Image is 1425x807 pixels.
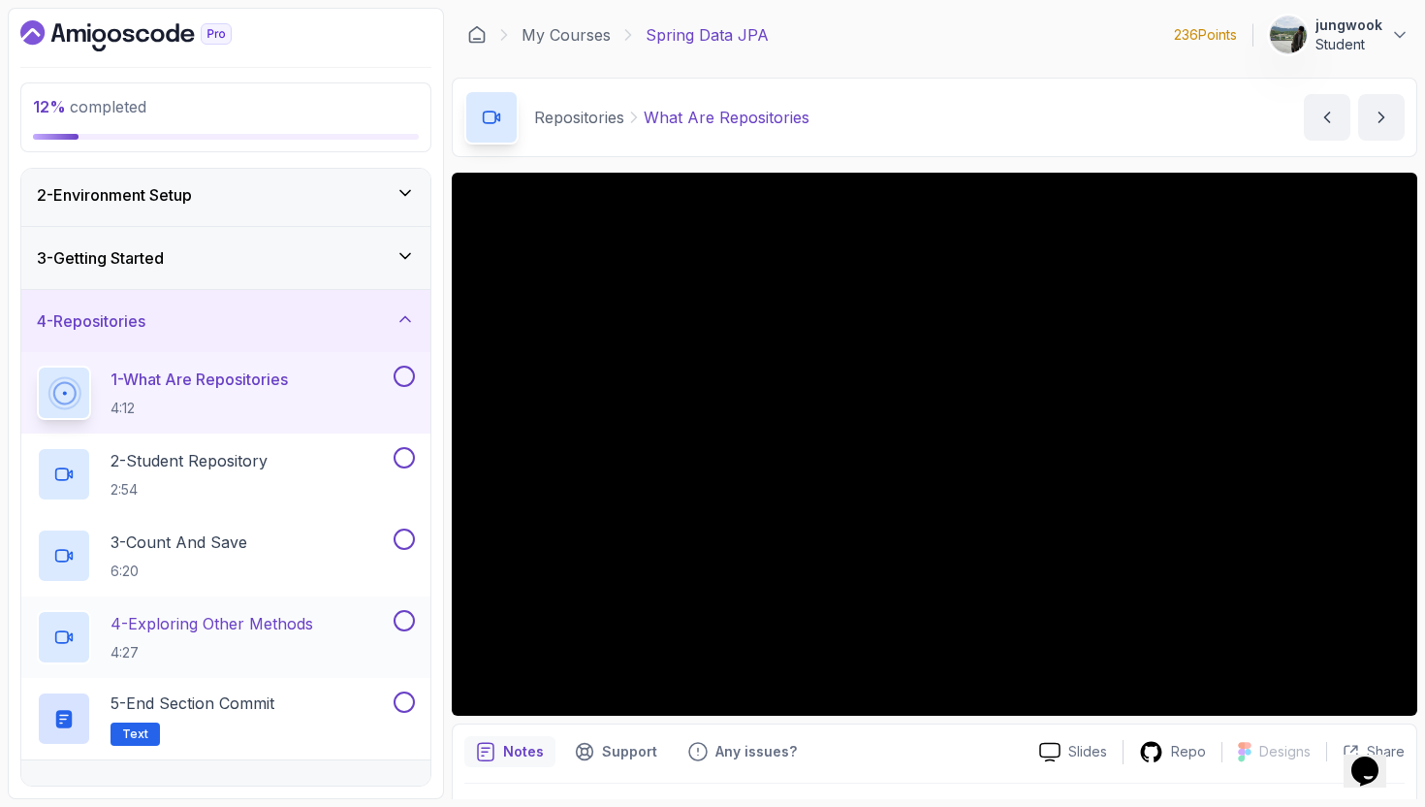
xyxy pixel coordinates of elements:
[33,97,66,116] span: 12 %
[522,23,611,47] a: My Courses
[20,20,276,51] a: Dashboard
[1270,16,1307,53] img: user profile image
[1171,742,1206,761] p: Repo
[111,643,313,662] p: 4:27
[1326,742,1405,761] button: Share
[1344,729,1406,788] iframe: chat widget
[1174,25,1237,45] p: 236 Points
[1315,16,1382,35] p: jungwook
[21,164,430,226] button: 2-Environment Setup
[37,309,145,333] h3: 4 - Repositories
[467,25,487,45] a: Dashboard
[111,399,288,418] p: 4:12
[1269,16,1409,54] button: user profile imagejungwookStudent
[37,246,164,270] h3: 3 - Getting Started
[37,366,415,420] button: 1-What Are Repositories4:12
[37,529,415,583] button: 3-Count And Save6:20
[563,736,669,767] button: Support button
[464,736,555,767] button: notes button
[452,173,1417,716] iframe: 1 - What Are Repositories
[602,742,657,761] p: Support
[1259,742,1311,761] p: Designs
[33,97,146,116] span: completed
[111,562,247,581] p: 6:20
[1124,740,1221,764] a: Repo
[1024,742,1123,762] a: Slides
[111,368,288,391] p: 1 - What Are Repositories
[111,449,268,472] p: 2 - Student Repository
[1358,94,1405,141] button: next content
[644,106,809,129] p: What Are Repositories
[1068,742,1107,761] p: Slides
[1315,35,1382,54] p: Student
[37,692,415,746] button: 5-End Section CommitText
[111,692,274,715] p: 5 - End Section Commit
[37,447,415,501] button: 2-Student Repository2:54
[677,736,808,767] button: Feedback button
[122,726,148,742] span: Text
[111,480,268,500] p: 2:54
[646,23,769,47] p: Spring Data JPA
[503,742,544,761] p: Notes
[21,227,430,289] button: 3-Getting Started
[1304,94,1350,141] button: previous content
[37,183,192,207] h3: 2 - Environment Setup
[534,106,624,129] p: Repositories
[37,610,415,664] button: 4-Exploring Other Methods4:27
[715,742,797,761] p: Any issues?
[111,531,247,554] p: 3 - Count And Save
[21,290,430,352] button: 4-Repositories
[37,780,181,803] h3: 5 - Queries And Jpql
[111,612,313,635] p: 4 - Exploring Other Methods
